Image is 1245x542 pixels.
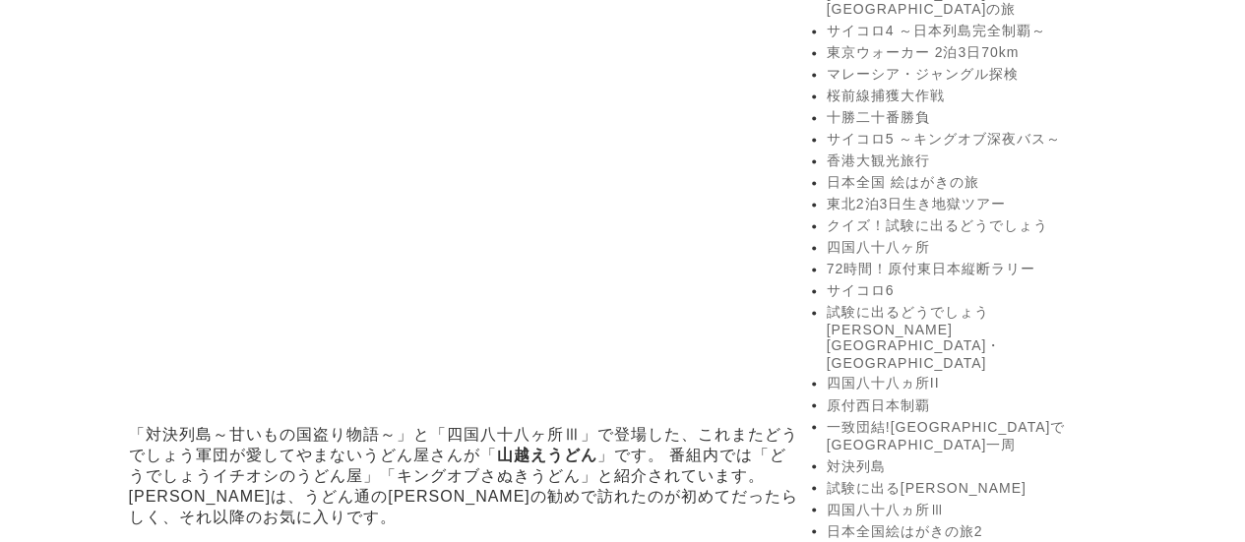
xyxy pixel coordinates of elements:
a: 72時間！原付東日本縦断ラリー [827,261,1102,278]
a: サイコロ5 ～キングオブ深夜バス～ [827,131,1102,149]
a: 日本全国絵はがきの旅2 [827,522,1102,540]
a: 東北2泊3日生き地獄ツアー [827,196,1102,213]
a: マレーシア・ジャングル探検 [827,66,1102,84]
p: 「対決列島～甘いもの国盗り物語～」と「四国八十八ヶ所Ⅲ」で登場した、これまたどうでしょう軍団が愛してやまないうどん屋さんが「 」です。 番組内では「どうでしょうイチオシのうどん屋」「キングオブさ... [129,424,802,527]
a: 日本全国 絵はがきの旅 [827,174,1102,192]
a: 原付西日本制覇 [827,396,1102,414]
a: 桜前線捕獲大作戦 [827,88,1102,105]
a: 四国八十八ヵ所II [827,375,1102,392]
a: サイコロ6 [827,282,1102,300]
a: 試験に出るどうでしょう [PERSON_NAME][GEOGRAPHIC_DATA]・[GEOGRAPHIC_DATA] [827,304,1102,371]
a: サイコロ4 ～日本列島完全制覇～ [827,23,1102,40]
a: 十勝二十番勝負 [827,109,1102,127]
a: 東京ウォーカー 2泊3日70km [827,44,1102,62]
a: 四国八十八ヶ所 [827,239,1102,257]
a: 対決列島 [827,457,1102,475]
strong: 山越えうどん [497,446,597,462]
a: 試験に出る[PERSON_NAME] [827,479,1102,497]
a: 一致団結![GEOGRAPHIC_DATA]で[GEOGRAPHIC_DATA]一周 [827,418,1102,453]
a: 香港大観光旅行 [827,152,1102,170]
a: クイズ！試験に出るどうでしょう [827,217,1102,235]
a: 四国八十八ヵ所Ⅲ [827,501,1102,518]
